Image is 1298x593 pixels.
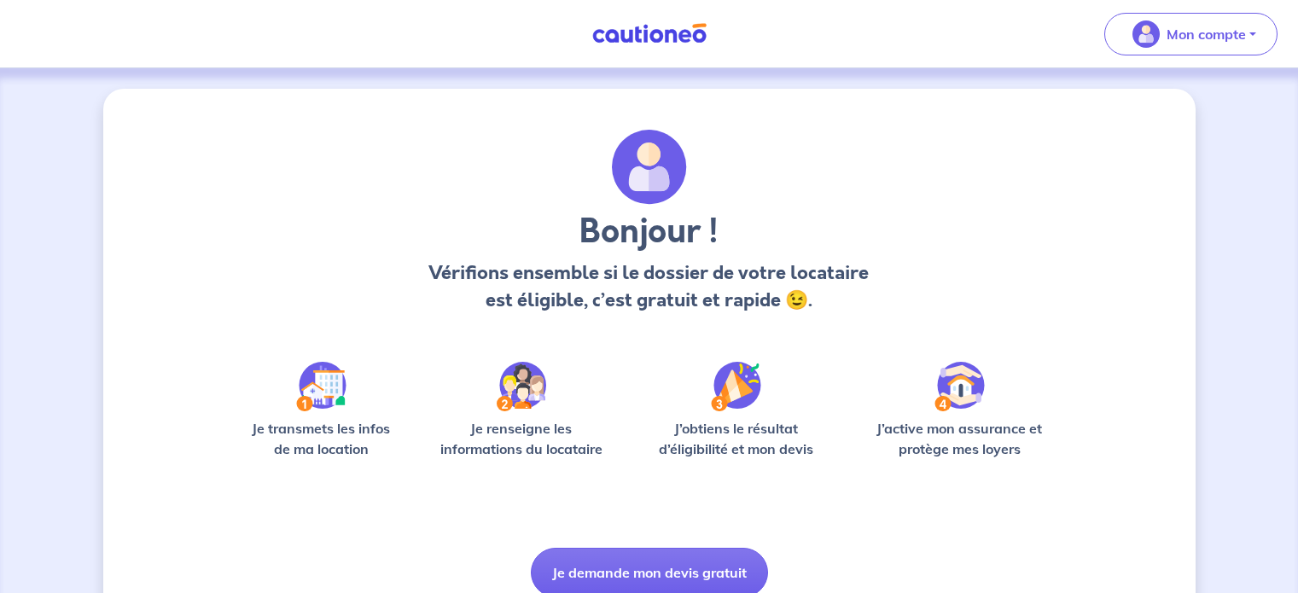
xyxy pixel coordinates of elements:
[424,212,874,253] h3: Bonjour !
[612,130,687,205] img: archivate
[934,362,985,411] img: /static/bfff1cf634d835d9112899e6a3df1a5d/Step-4.svg
[424,259,874,314] p: Vérifions ensemble si le dossier de votre locataire est éligible, c’est gratuit et rapide 😉.
[711,362,761,411] img: /static/f3e743aab9439237c3e2196e4328bba9/Step-3.svg
[240,418,403,459] p: Je transmets les infos de ma location
[1167,24,1246,44] p: Mon compte
[296,362,346,411] img: /static/90a569abe86eec82015bcaae536bd8e6/Step-1.svg
[585,23,713,44] img: Cautioneo
[860,418,1059,459] p: J’active mon assurance et protège mes loyers
[1132,20,1160,48] img: illu_account_valid_menu.svg
[1104,13,1278,55] button: illu_account_valid_menu.svgMon compte
[497,362,546,411] img: /static/c0a346edaed446bb123850d2d04ad552/Step-2.svg
[430,418,614,459] p: Je renseigne les informations du locataire
[640,418,833,459] p: J’obtiens le résultat d’éligibilité et mon devis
